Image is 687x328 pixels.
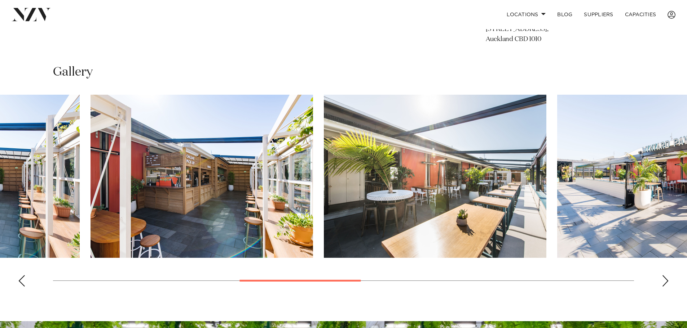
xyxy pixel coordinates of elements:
[501,7,551,22] a: Locations
[53,64,93,80] h2: Gallery
[12,8,51,21] img: nzv-logo.png
[619,7,662,22] a: Capacities
[578,7,619,22] a: SUPPLIERS
[91,95,313,258] swiper-slide: 5 / 12
[324,95,546,258] swiper-slide: 6 / 12
[551,7,578,22] a: BLOG
[486,14,603,45] p: Humble Canteen [STREET_ADDRESS], Auckland CBD 1010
